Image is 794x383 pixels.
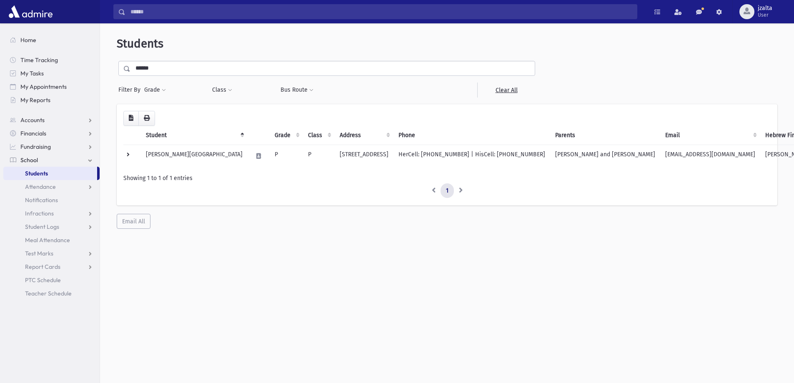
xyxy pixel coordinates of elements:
[3,287,100,300] a: Teacher Schedule
[20,36,36,44] span: Home
[758,5,772,12] span: jzalta
[141,145,248,167] td: [PERSON_NAME][GEOGRAPHIC_DATA]
[25,170,48,177] span: Students
[144,83,166,98] button: Grade
[20,70,44,77] span: My Tasks
[117,214,150,229] button: Email All
[441,183,454,198] a: 1
[125,4,637,19] input: Search
[3,67,100,80] a: My Tasks
[270,145,303,167] td: P
[758,12,772,18] span: User
[3,180,100,193] a: Attendance
[25,210,54,217] span: Infractions
[3,220,100,233] a: Student Logs
[3,33,100,47] a: Home
[393,145,550,167] td: HerCell: [PHONE_NUMBER] | HisCell: [PHONE_NUMBER]
[3,273,100,287] a: PTC Schedule
[25,250,53,257] span: Test Marks
[660,126,760,145] th: Email: activate to sort column ascending
[7,3,55,20] img: AdmirePro
[660,145,760,167] td: [EMAIL_ADDRESS][DOMAIN_NAME]
[3,167,97,180] a: Students
[303,145,335,167] td: P
[141,126,248,145] th: Student: activate to sort column descending
[3,233,100,247] a: Meal Attendance
[3,193,100,207] a: Notifications
[393,126,550,145] th: Phone
[550,126,660,145] th: Parents
[3,247,100,260] a: Test Marks
[3,93,100,107] a: My Reports
[123,111,139,126] button: CSV
[20,56,58,64] span: Time Tracking
[25,196,58,204] span: Notifications
[118,85,144,94] span: Filter By
[25,263,60,270] span: Report Cards
[117,37,163,50] span: Students
[25,290,72,297] span: Teacher Schedule
[3,260,100,273] a: Report Cards
[280,83,314,98] button: Bus Route
[212,83,233,98] button: Class
[3,207,100,220] a: Infractions
[20,116,45,124] span: Accounts
[303,126,335,145] th: Class: activate to sort column ascending
[550,145,660,167] td: [PERSON_NAME] and [PERSON_NAME]
[123,174,771,183] div: Showing 1 to 1 of 1 entries
[3,80,100,93] a: My Appointments
[477,83,535,98] a: Clear All
[335,126,393,145] th: Address: activate to sort column ascending
[3,113,100,127] a: Accounts
[20,83,67,90] span: My Appointments
[25,276,61,284] span: PTC Schedule
[20,156,38,164] span: School
[270,126,303,145] th: Grade: activate to sort column ascending
[25,236,70,244] span: Meal Attendance
[3,127,100,140] a: Financials
[25,223,59,230] span: Student Logs
[138,111,155,126] button: Print
[335,145,393,167] td: [STREET_ADDRESS]
[20,143,51,150] span: Fundraising
[20,96,50,104] span: My Reports
[25,183,56,190] span: Attendance
[3,153,100,167] a: School
[20,130,46,137] span: Financials
[3,53,100,67] a: Time Tracking
[3,140,100,153] a: Fundraising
